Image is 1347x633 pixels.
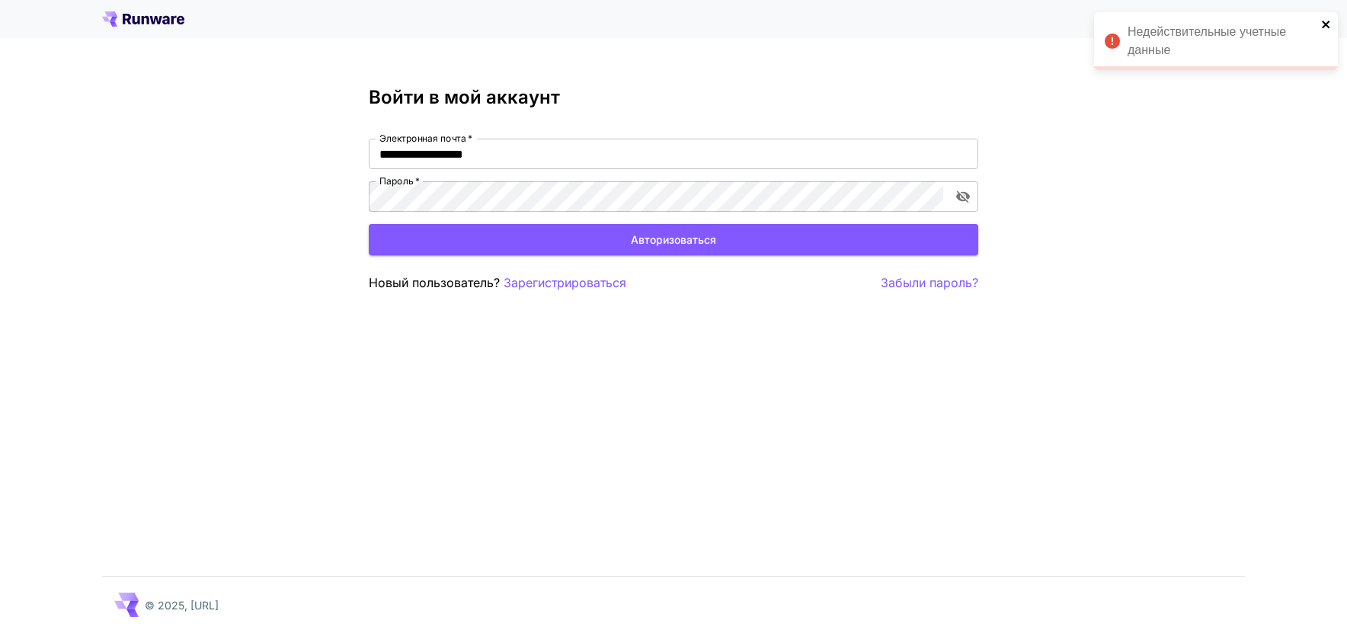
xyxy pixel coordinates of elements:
font: © 2025, [URL] [145,599,219,612]
font: Зарегистрироваться [504,275,626,290]
font: Новый пользователь? [369,275,500,290]
font: Авторизоваться [631,233,716,246]
button: включить видимость пароля [949,183,977,210]
font: Пароль [379,175,413,187]
button: закрывать [1321,18,1332,30]
font: Электронная почта [379,133,466,144]
button: Забыли пароль? [881,273,978,293]
font: Забыли пароль? [881,275,978,290]
button: Авторизоваться [369,224,978,255]
button: Зарегистрироваться [504,273,626,293]
font: Войти в мой аккаунт [369,86,560,108]
font: Недействительные учетные данные [1128,25,1286,56]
